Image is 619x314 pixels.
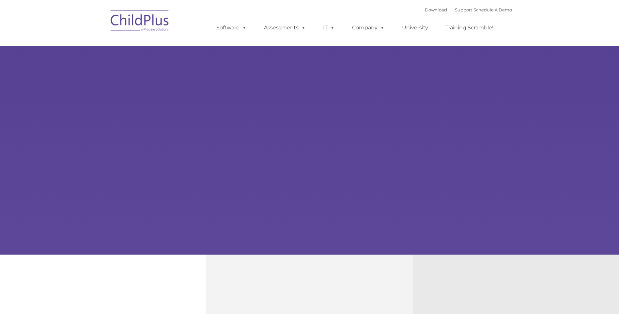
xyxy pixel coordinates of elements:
a: Support [455,7,472,12]
a: Assessments [257,21,312,34]
img: ChildPlus by Procare Solutions [107,5,173,38]
a: Training Scramble!! [439,21,501,34]
a: University [395,21,435,34]
a: Software [210,21,253,34]
a: Company [346,21,391,34]
a: Download [425,7,447,12]
font: | [425,7,512,12]
a: IT [317,21,341,34]
a: Schedule A Demo [473,7,512,12]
